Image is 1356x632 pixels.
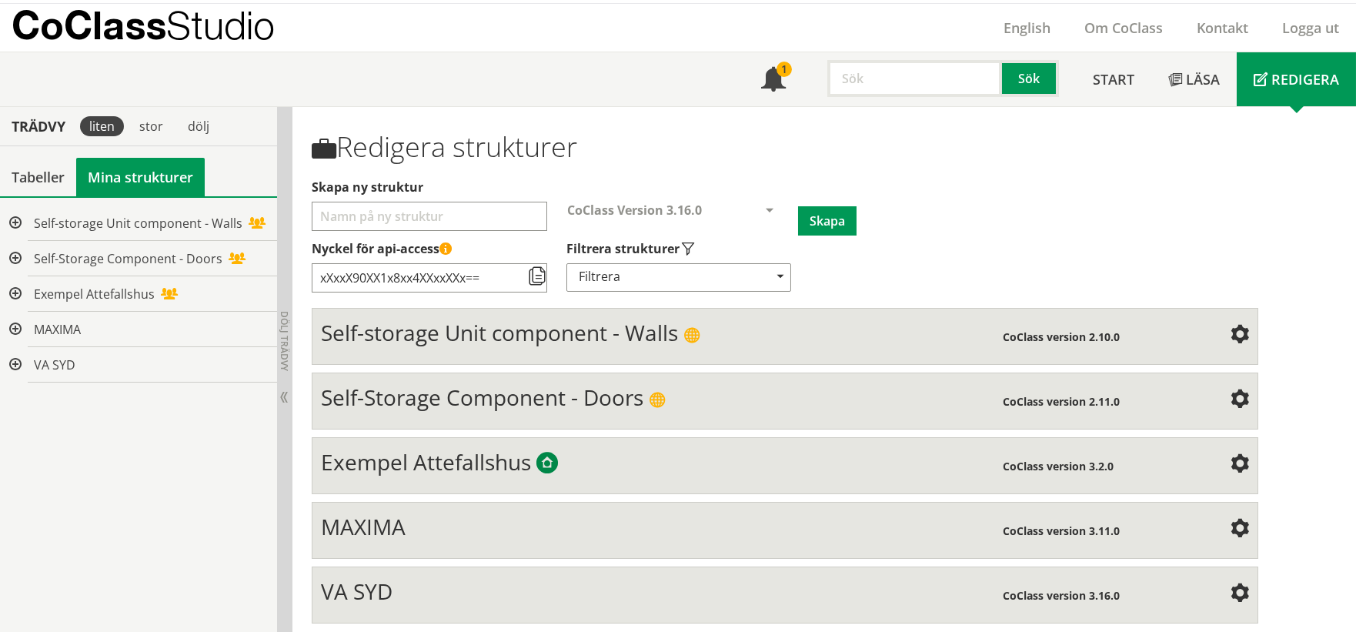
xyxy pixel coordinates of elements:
[567,202,702,219] span: CoClass Version 3.16.0
[1003,588,1120,603] span: CoClass version 3.16.0
[321,577,392,606] span: VA SYD
[1186,70,1220,89] span: Läsa
[536,453,558,475] span: Byggtjänsts exempelstrukturer
[439,243,452,256] span: Denna API-nyckel ger åtkomst till alla strukturer som du har skapat eller delat med dig av. Håll ...
[798,206,857,236] button: Skapa
[12,16,275,34] p: CoClass
[566,240,790,257] label: Välj vilka typer av strukturer som ska visas i din strukturlista
[1231,585,1249,604] span: Inställningar
[1237,52,1356,106] a: Redigera
[166,2,275,48] span: Studio
[312,202,547,231] input: Välj ett namn för att skapa en ny struktur Välj vilka typer av strukturer som ska visas i din str...
[130,116,172,136] div: stor
[12,4,308,52] a: CoClassStudio
[1231,520,1249,539] span: Inställningar
[777,62,792,77] div: 1
[321,383,643,412] span: Self-Storage Component - Doors
[34,356,75,373] span: VA SYD
[1265,18,1356,37] a: Logga ut
[278,311,291,371] span: Dölj trädvy
[321,447,531,477] span: Exempel Attefallshus
[566,263,791,292] div: Filtrera
[312,263,547,293] input: Nyckel till åtkomststruktur via API (kräver API-licensabonnemang)
[528,268,546,286] span: Kopiera
[1003,329,1120,344] span: CoClass version 2.10.0
[1003,394,1120,409] span: CoClass version 2.11.0
[1003,523,1120,538] span: CoClass version 3.11.0
[1271,70,1339,89] span: Redigera
[987,18,1067,37] a: English
[312,179,1257,196] label: Välj ett namn för att skapa en ny struktur
[1151,52,1237,106] a: Läsa
[1180,18,1265,37] a: Kontakt
[312,131,1257,163] h1: Redigera strukturer
[1076,52,1151,106] a: Start
[827,60,1002,97] input: Sök
[34,321,81,338] span: MAXIMA
[80,116,124,136] div: liten
[34,250,222,267] span: Self-Storage Component - Doors
[683,327,700,344] span: Publik struktur
[744,52,803,106] a: 1
[1067,18,1180,37] a: Om CoClass
[312,240,1257,257] label: Nyckel till åtkomststruktur via API (kräver API-licensabonnemang)
[1231,456,1249,474] span: Inställningar
[321,318,678,347] span: Self-storage Unit component - Walls
[34,215,242,232] span: Self-storage Unit component - Walls
[1003,459,1114,473] span: CoClass version 3.2.0
[34,286,155,303] span: Exempel Attefallshus
[1093,70,1134,89] span: Start
[1002,60,1059,97] button: Sök
[76,158,205,196] a: Mina strukturer
[179,116,219,136] div: dölj
[649,392,666,409] span: Publik struktur
[761,69,786,93] span: Notifikationer
[1231,391,1249,410] span: Inställningar
[555,202,798,240] div: Välj CoClass-version för att skapa en ny struktur
[3,118,74,135] div: Trädvy
[321,512,406,541] span: MAXIMA
[1231,326,1249,345] span: Inställningar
